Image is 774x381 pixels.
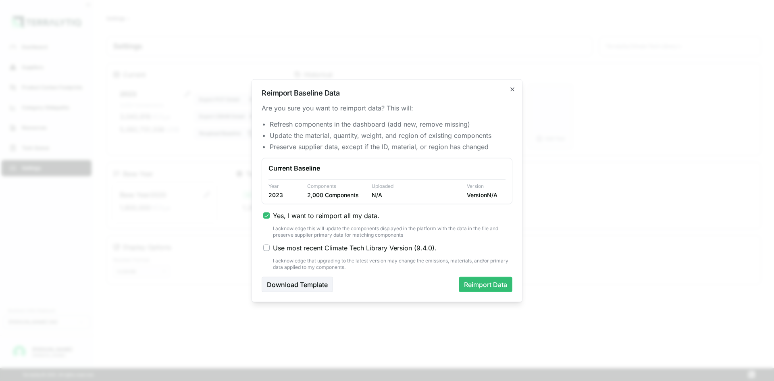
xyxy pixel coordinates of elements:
div: Current Baseline [268,163,506,173]
div: Version [467,183,506,189]
div: Version N/A [467,191,506,199]
div: I acknowledge this will update the components displayed in the platform with the data in the file... [273,225,512,238]
li: Update the material, quantity, weight, and region of existing components [270,130,512,140]
button: Yes, I want to reimport all my data. [263,212,270,219]
span: Yes, I want to reimport all my data. [273,210,379,220]
span: Use most recent Climate Tech Library Version ( 9.4.0 ). [273,243,437,252]
button: Download Template [262,277,333,292]
div: Components [307,183,365,189]
h2: Reimport Baseline Data [262,89,512,96]
li: Refresh components in the dashboard (add new, remove missing) [270,119,512,129]
div: Are you sure you want to reimport data? This will: [262,103,512,112]
div: Year [268,183,301,189]
button: Use most recent Climate Tech Library Version (9.4.0). [263,244,270,251]
div: 2023 [268,191,301,199]
div: Uploaded [372,183,460,189]
div: N/A [372,191,460,199]
div: 2,000 Components [307,191,365,199]
li: Preserve supplier data, except if the ID, material, or region has changed [270,142,512,151]
button: Reimport Data [459,277,512,292]
div: I acknowledge that upgrading to the latest version may change the emissions, materials, and/or pr... [273,257,512,270]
